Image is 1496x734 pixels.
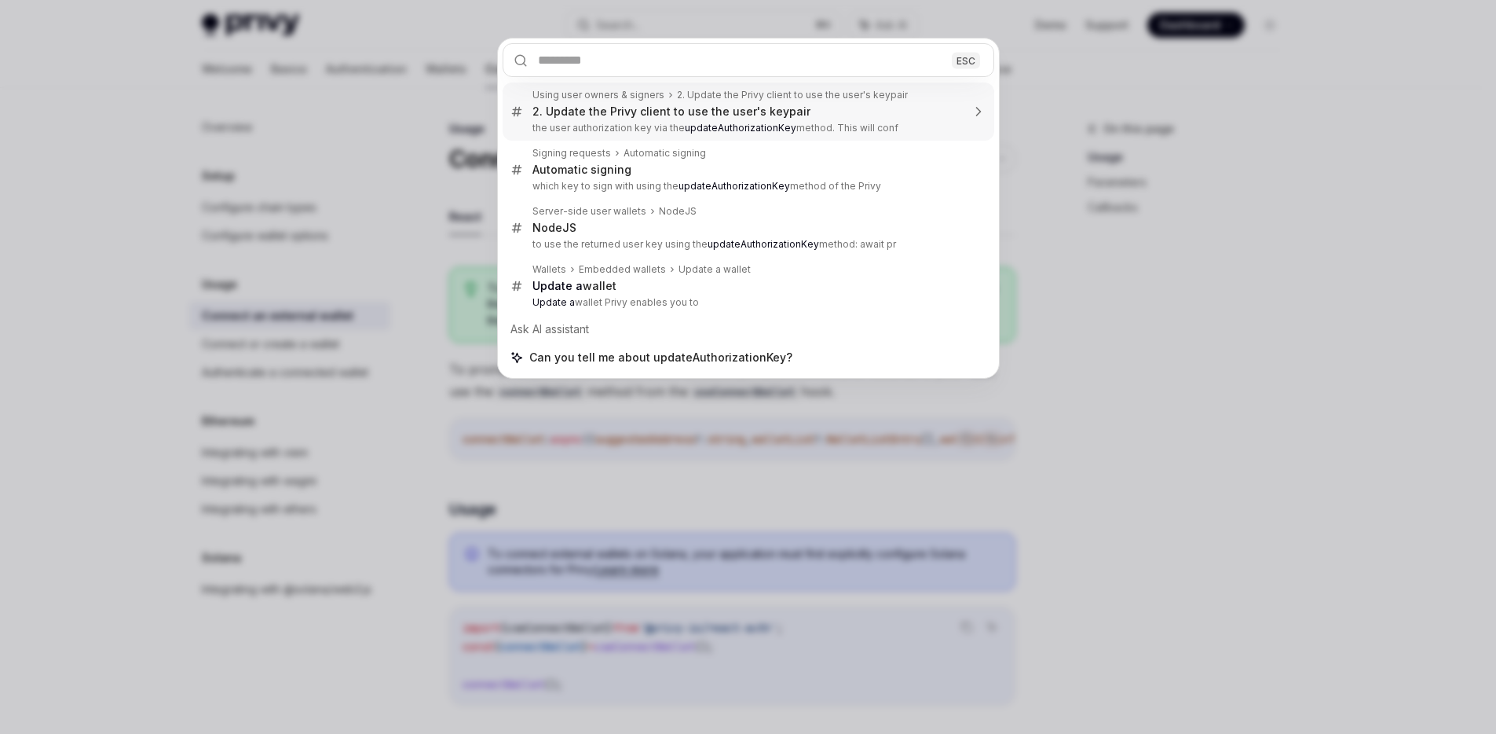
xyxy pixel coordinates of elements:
div: NodeJS [659,205,697,218]
p: which key to sign with using the method of the Privy [532,180,961,193]
b: Update a [532,296,575,308]
div: Wallets [532,263,566,276]
div: Automatic signing [624,147,706,160]
div: NodeJS [532,221,576,235]
div: Ask AI assistant [503,315,994,343]
div: Signing requests [532,147,611,160]
div: ESC [952,52,980,68]
div: Automatic signing [532,163,631,177]
p: to use the returned user key using the method: await pr [532,238,961,251]
div: 2. Update the Privy client to use the user's keypair [532,105,810,119]
div: 2. Update the Privy client to use the user's keypair [677,89,908,101]
div: wallet [532,279,616,293]
b: updateAuthorizationKey [685,122,796,134]
p: the user authorization key via the method. This will conf [532,122,961,134]
p: wallet Privy enables you to [532,296,961,309]
div: Embedded wallets [579,263,666,276]
b: updateAuthorizationKey [708,238,819,250]
div: Update a wallet [679,263,751,276]
b: Update a [532,279,583,292]
div: Server-side user wallets [532,205,646,218]
b: updateAuthorizationKey [679,180,790,192]
div: Using user owners & signers [532,89,664,101]
span: Can you tell me about updateAuthorizationKey? [529,350,792,365]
